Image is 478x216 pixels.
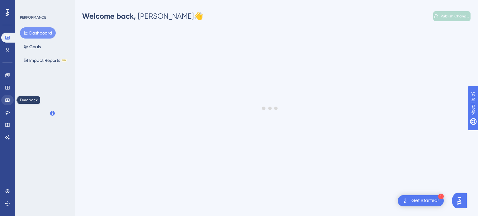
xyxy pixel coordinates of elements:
[82,11,203,21] div: [PERSON_NAME] 👋
[20,41,45,52] button: Goals
[411,197,439,204] div: Get Started!
[398,195,444,206] div: Open Get Started! checklist, remaining modules: 1
[61,59,67,62] div: BETA
[401,197,409,205] img: launcher-image-alternative-text
[452,191,471,210] iframe: UserGuiding AI Assistant Launcher
[15,2,39,9] span: Need Help?
[441,14,470,19] span: Publish Changes
[82,11,136,21] span: Welcome back,
[20,27,56,39] button: Dashboard
[20,55,71,66] button: Impact ReportsBETA
[433,11,471,21] button: Publish Changes
[20,15,46,20] div: PERFORMANCE
[438,194,444,199] div: 1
